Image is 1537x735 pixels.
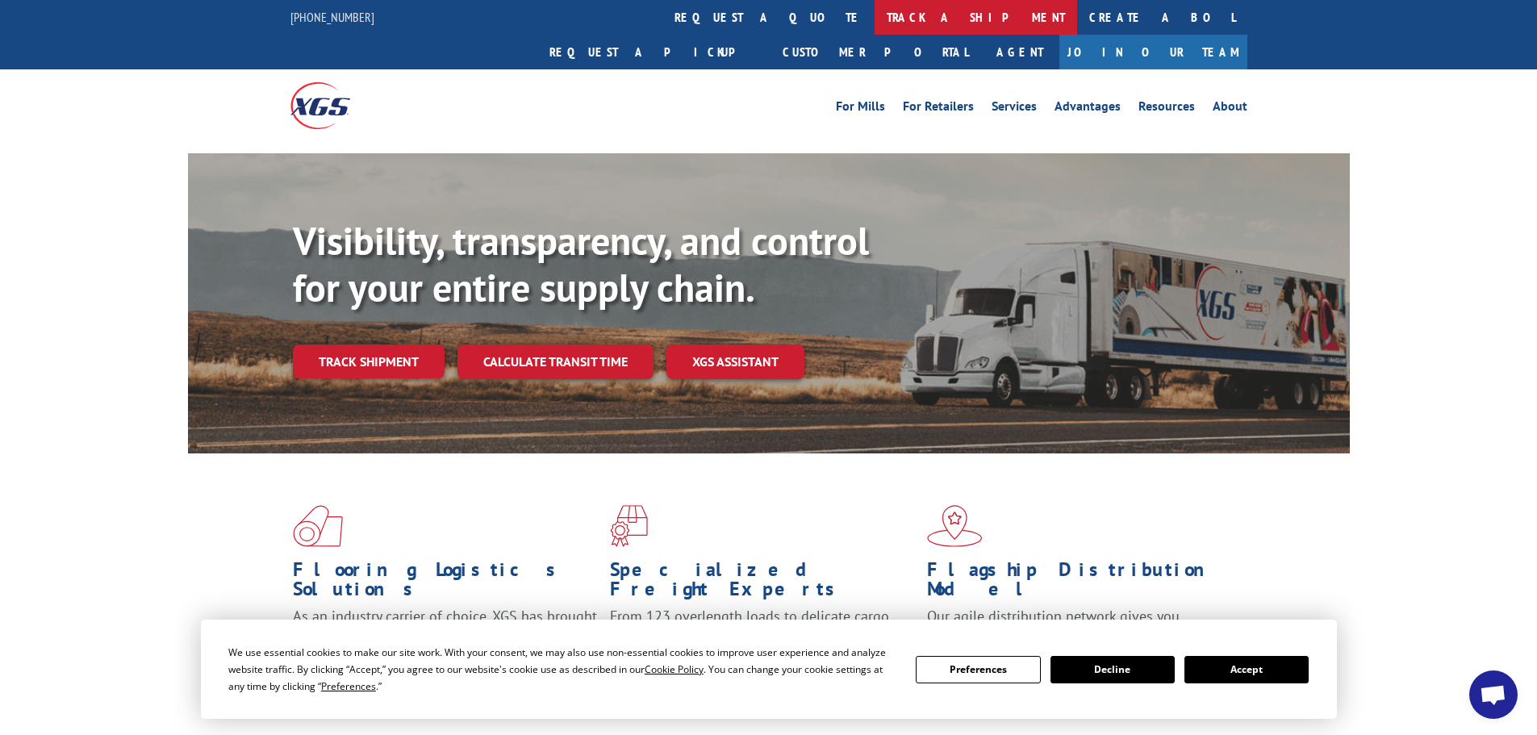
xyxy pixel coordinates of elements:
[927,505,983,547] img: xgs-icon-flagship-distribution-model-red
[927,607,1224,645] span: Our agile distribution network gives you nationwide inventory management on demand.
[293,607,597,664] span: As an industry carrier of choice, XGS has brought innovation and dedication to flooring logistics...
[916,656,1040,683] button: Preferences
[1213,100,1247,118] a: About
[1055,100,1121,118] a: Advantages
[666,345,804,379] a: XGS ASSISTANT
[293,560,598,607] h1: Flooring Logistics Solutions
[992,100,1037,118] a: Services
[321,679,376,693] span: Preferences
[1050,656,1175,683] button: Decline
[201,620,1337,719] div: Cookie Consent Prompt
[927,560,1232,607] h1: Flagship Distribution Model
[1184,656,1309,683] button: Accept
[1469,670,1518,719] div: Open chat
[903,100,974,118] a: For Retailers
[293,505,343,547] img: xgs-icon-total-supply-chain-intelligence-red
[610,607,915,679] p: From 123 overlength loads to delicate cargo, our experienced staff knows the best way to move you...
[457,345,654,379] a: Calculate transit time
[610,560,915,607] h1: Specialized Freight Experts
[228,644,896,695] div: We use essential cookies to make our site work. With your consent, we may also use non-essential ...
[645,662,704,676] span: Cookie Policy
[293,345,445,378] a: Track shipment
[836,100,885,118] a: For Mills
[293,215,869,312] b: Visibility, transparency, and control for your entire supply chain.
[980,35,1059,69] a: Agent
[771,35,980,69] a: Customer Portal
[537,35,771,69] a: Request a pickup
[610,505,648,547] img: xgs-icon-focused-on-flooring-red
[1059,35,1247,69] a: Join Our Team
[290,9,374,25] a: [PHONE_NUMBER]
[1138,100,1195,118] a: Resources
